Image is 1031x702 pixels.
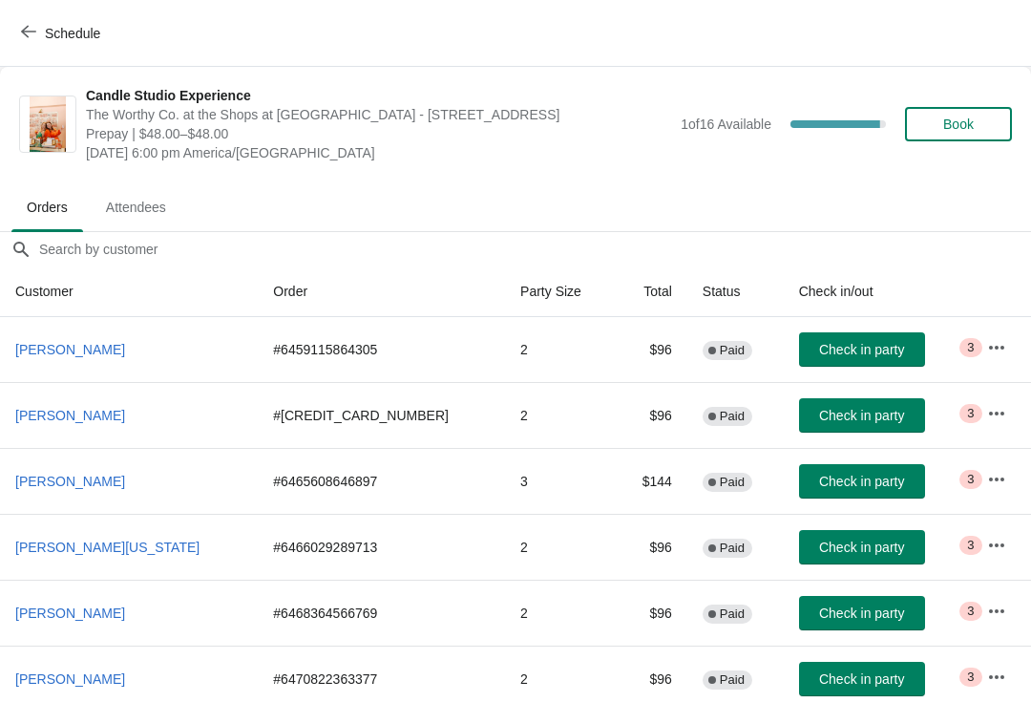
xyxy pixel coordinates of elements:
[15,408,125,423] span: [PERSON_NAME]
[8,464,133,499] button: [PERSON_NAME]
[258,514,505,580] td: # 6466029289713
[819,474,904,489] span: Check in party
[8,398,133,433] button: [PERSON_NAME]
[681,117,771,132] span: 1 of 16 Available
[505,580,615,646] td: 2
[258,382,505,448] td: # [CREDIT_CARD_NUMBER]
[967,406,974,421] span: 3
[615,580,687,646] td: $96
[967,604,974,619] span: 3
[784,266,972,317] th: Check in/out
[86,105,671,124] span: The Worthy Co. at the Shops at [GEOGRAPHIC_DATA] - [STREET_ADDRESS]
[91,190,181,224] span: Attendees
[615,317,687,382] td: $96
[15,606,125,621] span: [PERSON_NAME]
[799,398,925,433] button: Check in party
[799,596,925,630] button: Check in party
[819,408,904,423] span: Check in party
[505,382,615,448] td: 2
[86,86,671,105] span: Candle Studio Experience
[258,317,505,382] td: # 6459115864305
[967,340,974,355] span: 3
[8,662,133,696] button: [PERSON_NAME]
[819,342,904,357] span: Check in party
[505,448,615,514] td: 3
[720,409,745,424] span: Paid
[905,107,1012,141] button: Book
[720,343,745,358] span: Paid
[8,596,133,630] button: [PERSON_NAME]
[720,475,745,490] span: Paid
[258,448,505,514] td: # 6465608646897
[258,266,505,317] th: Order
[45,26,100,41] span: Schedule
[10,16,116,51] button: Schedule
[720,541,745,556] span: Paid
[258,580,505,646] td: # 6468364566769
[15,671,125,687] span: [PERSON_NAME]
[15,342,125,357] span: [PERSON_NAME]
[615,382,687,448] td: $96
[943,117,974,132] span: Book
[615,448,687,514] td: $144
[8,530,207,564] button: [PERSON_NAME][US_STATE]
[720,606,745,622] span: Paid
[38,232,1031,266] input: Search by customer
[799,662,925,696] button: Check in party
[615,514,687,580] td: $96
[615,266,687,317] th: Total
[86,124,671,143] span: Prepay | $48.00–$48.00
[30,96,67,152] img: Candle Studio Experience
[967,472,974,487] span: 3
[819,606,904,621] span: Check in party
[799,464,925,499] button: Check in party
[15,474,125,489] span: [PERSON_NAME]
[11,190,83,224] span: Orders
[687,266,784,317] th: Status
[819,540,904,555] span: Check in party
[819,671,904,687] span: Check in party
[967,670,974,685] span: 3
[15,540,200,555] span: [PERSON_NAME][US_STATE]
[720,672,745,688] span: Paid
[967,538,974,553] span: 3
[505,317,615,382] td: 2
[505,514,615,580] td: 2
[799,530,925,564] button: Check in party
[86,143,671,162] span: [DATE] 6:00 pm America/[GEOGRAPHIC_DATA]
[505,266,615,317] th: Party Size
[8,332,133,367] button: [PERSON_NAME]
[799,332,925,367] button: Check in party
